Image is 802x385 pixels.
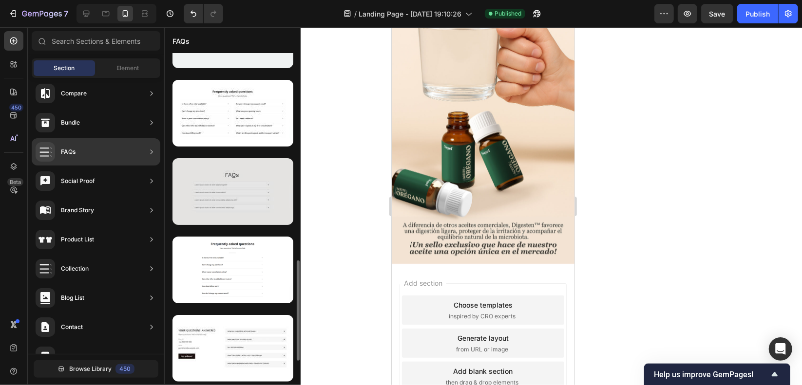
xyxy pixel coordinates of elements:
div: Collection [61,264,89,274]
button: Publish [737,4,778,23]
div: Product List [61,235,94,244]
div: 450 [115,364,134,374]
span: Published [495,9,521,18]
div: Blog List [61,293,84,303]
span: Element [116,64,139,73]
div: Social Proof [61,176,95,186]
button: Show survey - Help us improve GemPages! [654,368,781,380]
div: FAQs [61,147,76,157]
button: Browse Library450 [34,360,158,378]
div: Beta [7,178,23,186]
iframe: Design area [392,27,574,385]
div: Undo/Redo [184,4,223,23]
div: Bundle [61,118,80,128]
span: Save [709,10,726,18]
span: Browse Library [69,365,112,373]
span: Section [54,64,75,73]
span: / [354,9,357,19]
button: Save [701,4,733,23]
button: 7 [4,4,73,23]
div: Contact [61,322,83,332]
span: Help us improve GemPages! [654,370,769,379]
span: Landing Page - [DATE] 19:10:26 [359,9,461,19]
div: Publish [745,9,770,19]
span: then drag & drop elements [55,351,127,360]
div: Brand Story [61,205,94,215]
div: 450 [9,104,23,111]
div: Sticky Add to Cart [61,351,112,361]
p: 7 [64,8,68,19]
input: Search Sections & Elements [32,31,160,51]
div: Compare [61,89,87,98]
div: Open Intercom Messenger [769,337,792,361]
